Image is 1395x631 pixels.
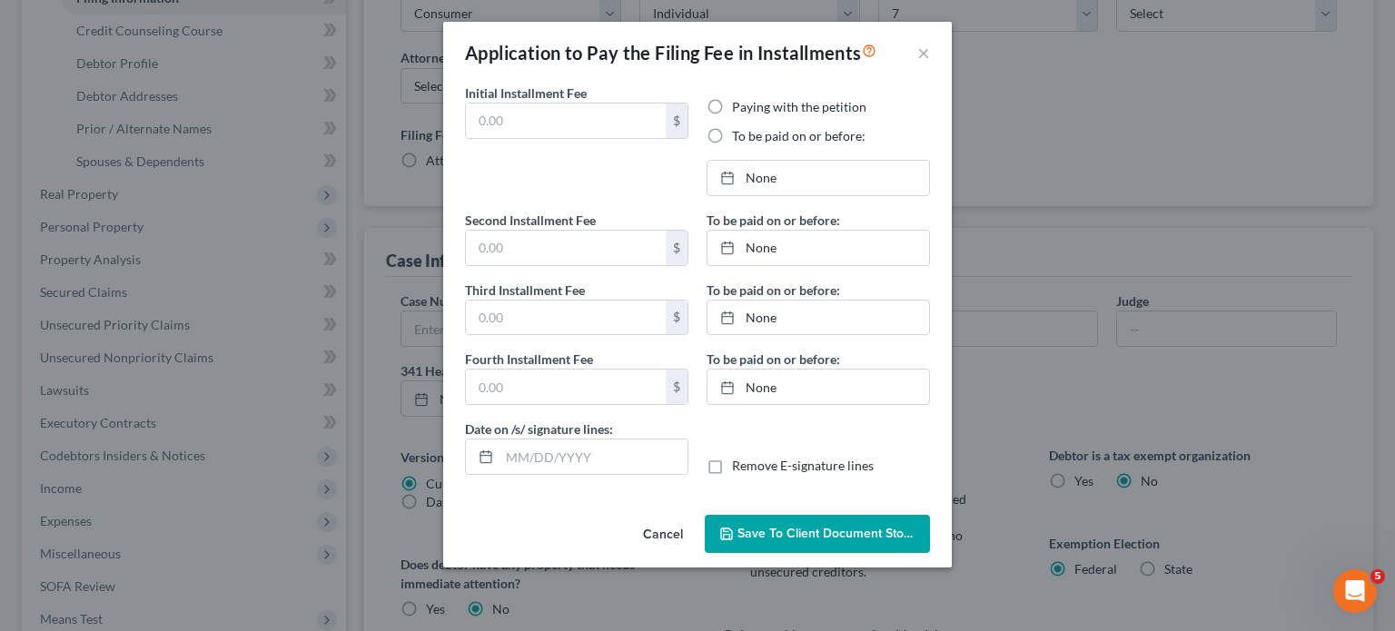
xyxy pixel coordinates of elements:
label: To be paid on or before: [732,127,866,145]
div: $ [666,231,688,265]
input: 0.00 [466,301,666,335]
button: Save to Client Document Storage [705,515,930,553]
input: 0.00 [466,104,666,138]
label: Remove E-signature lines [732,457,874,475]
a: None [707,161,929,195]
input: 0.00 [466,231,666,265]
label: Initial Installment Fee [465,84,587,103]
label: Third Installment Fee [465,281,585,300]
label: Fourth Installment Fee [465,350,593,369]
label: To be paid on or before: [707,281,840,300]
div: Application to Pay the Filing Fee in Installments [465,40,876,65]
input: 0.00 [466,370,666,404]
label: To be paid on or before: [707,350,840,369]
div: $ [666,370,688,404]
span: Save to Client Document Storage [737,526,930,541]
div: $ [666,104,688,138]
button: Cancel [628,517,697,553]
span: 5 [1370,569,1385,584]
input: MM/DD/YYYY [500,439,688,474]
label: Paying with the petition [732,98,866,116]
a: None [707,301,929,335]
label: To be paid on or before: [707,211,840,230]
div: $ [666,301,688,335]
a: None [707,231,929,265]
button: × [917,42,930,64]
label: Second Installment Fee [465,211,596,230]
a: None [707,370,929,404]
label: Date on /s/ signature lines: [465,419,613,439]
iframe: Intercom live chat [1333,569,1377,613]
